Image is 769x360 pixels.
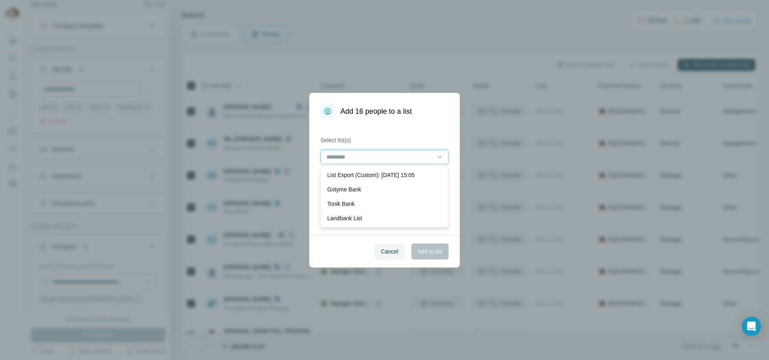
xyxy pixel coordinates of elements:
p: Gotyme Bank [327,185,361,193]
h1: Add 16 people to a list [340,106,412,117]
p: Landbank List [327,214,362,222]
button: Cancel [374,243,405,259]
p: List Export (Custom): [DATE] 15:05 [327,171,415,179]
p: Tonik Bank [327,200,354,208]
span: Cancel [381,247,399,255]
div: Open Intercom Messenger [742,317,761,336]
label: Select list(s) [320,136,449,144]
